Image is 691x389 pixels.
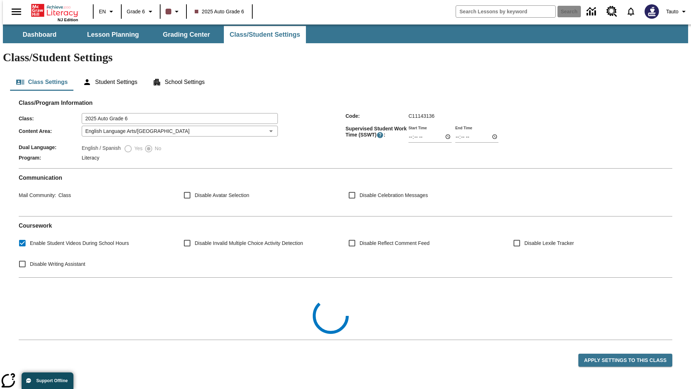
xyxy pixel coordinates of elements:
span: Disable Celebration Messages [360,192,428,199]
button: Student Settings [77,73,143,91]
label: End Time [455,125,472,130]
span: Content Area : [19,128,82,134]
button: School Settings [147,73,211,91]
span: 2025 Auto Grade 6 [195,8,244,15]
span: C11143136 [408,113,434,119]
div: Coursework [19,222,672,272]
span: Enable Student Videos During School Hours [30,240,129,247]
span: Disable Writing Assistant [30,260,85,268]
h2: Course work [19,222,672,229]
div: Class/Program Information [19,107,672,162]
span: Program : [19,155,82,161]
span: Literacy [82,155,99,161]
div: Class/Student Settings [10,73,681,91]
button: Profile/Settings [663,5,691,18]
a: Home [31,3,78,18]
span: Disable Lexile Tracker [524,240,574,247]
label: English / Spanish [82,144,121,153]
span: NJ Edition [58,18,78,22]
div: SubNavbar [3,26,307,43]
div: Class Collections [19,283,672,334]
div: English Language Arts/[GEOGRAPHIC_DATA] [82,126,278,137]
input: search field [456,6,555,17]
button: Language: EN, Select a language [96,5,119,18]
h1: Class/Student Settings [3,51,688,64]
button: Support Offline [22,372,73,389]
div: SubNavbar [3,24,688,43]
span: Dual Language : [19,144,82,150]
span: Disable Invalid Multiple Choice Activity Detection [195,240,303,247]
button: Class/Student Settings [224,26,306,43]
button: Supervised Student Work Time is the timeframe when students can take LevelSet and when lessons ar... [376,131,384,139]
img: Avatar [645,4,659,19]
button: Lesson Planning [77,26,149,43]
button: Select a new avatar [640,2,663,21]
span: Tauto [666,8,678,15]
button: Class Settings [10,73,73,91]
button: Class color is dark brown. Change class color [163,5,184,18]
span: Grade 6 [127,8,145,15]
a: Resource Center, Will open in new tab [602,2,622,21]
span: Class [56,192,71,198]
span: Supervised Student Work Time (SSWT) : [345,126,408,139]
span: Yes [132,145,143,152]
span: Support Offline [36,378,68,383]
a: Notifications [622,2,640,21]
div: Home [31,3,78,22]
button: Dashboard [4,26,76,43]
a: Data Center [582,2,602,22]
label: Start Time [408,125,427,130]
h2: Class/Program Information [19,99,672,106]
span: Code : [345,113,408,119]
span: Disable Avatar Selection [195,192,249,199]
span: Class : [19,116,82,121]
button: Grading Center [150,26,222,43]
input: Class [82,113,278,124]
div: Communication [19,174,672,210]
span: Mail Community : [19,192,56,198]
span: No [153,145,161,152]
span: Disable Reflect Comment Feed [360,240,430,247]
span: EN [99,8,106,15]
button: Apply Settings to this Class [578,354,672,367]
button: Grade: Grade 6, Select a grade [124,5,158,18]
h2: Communication [19,174,672,181]
button: Open side menu [6,1,27,22]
